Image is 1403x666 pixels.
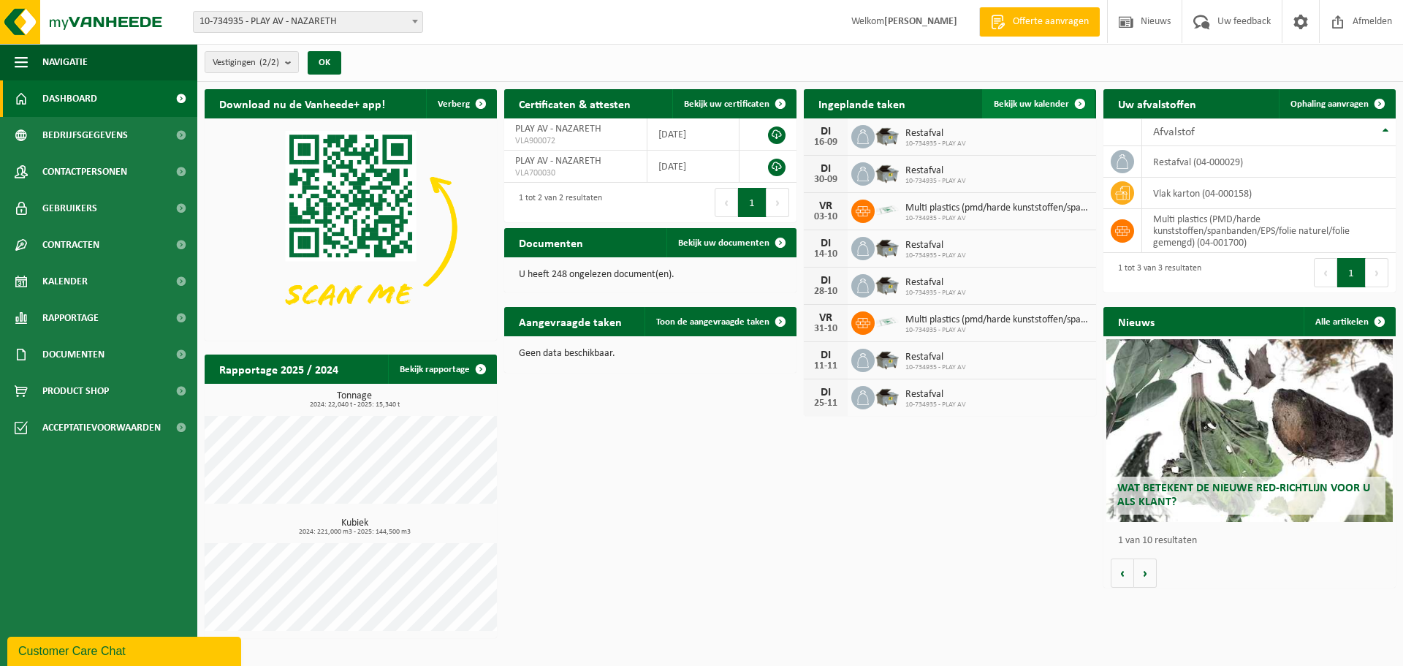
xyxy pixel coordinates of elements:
a: Wat betekent de nieuwe RED-richtlijn voor u als klant? [1106,339,1393,522]
a: Bekijk uw certificaten [672,89,795,118]
h3: Tonnage [212,391,497,409]
span: Dashboard [42,80,97,117]
h2: Aangevraagde taken [504,307,636,336]
a: Offerte aanvragen [979,7,1100,37]
span: Product Shop [42,373,109,409]
span: Multi plastics (pmd/harde kunststoffen/spanbanden/eps/folie naturel/folie gemeng... [905,203,1089,214]
a: Alle artikelen [1304,307,1394,336]
div: DI [811,163,840,175]
div: 1 tot 2 van 2 resultaten [512,186,602,219]
h3: Kubiek [212,518,497,536]
img: WB-5000-GAL-GY-01 [875,347,900,371]
span: Restafval [905,165,966,177]
td: [DATE] [647,151,740,183]
span: Contactpersonen [42,154,127,190]
button: OK [308,51,341,75]
img: Download de VHEPlus App [205,118,497,338]
span: Restafval [905,389,966,401]
span: Bedrijfsgegevens [42,117,128,154]
span: Restafval [905,240,966,251]
span: Contracten [42,227,99,263]
a: Ophaling aanvragen [1279,89,1394,118]
a: Bekijk rapportage [388,355,495,384]
span: 10-734935 - PLAY AV [905,401,966,409]
span: Restafval [905,128,966,140]
div: 25-11 [811,398,840,409]
span: 10-734935 - PLAY AV [905,326,1089,335]
div: DI [811,349,840,361]
p: 1 van 10 resultaten [1118,536,1388,546]
img: LP-SK-00500-LPE-16 [875,309,900,334]
span: Verberg [438,99,470,109]
td: [DATE] [647,118,740,151]
button: Vorige [1111,559,1134,588]
span: Afvalstof [1153,126,1195,138]
h2: Ingeplande taken [804,89,920,118]
h2: Uw afvalstoffen [1103,89,1211,118]
span: 10-734935 - PLAY AV [905,214,1089,223]
img: LP-SK-00500-LPE-16 [875,197,900,222]
span: Multi plastics (pmd/harde kunststoffen/spanbanden/eps/folie naturel/folie gemeng... [905,314,1089,326]
div: 30-09 [811,175,840,185]
button: 1 [738,188,767,217]
img: WB-5000-GAL-GY-01 [875,384,900,409]
span: 10-734935 - PLAY AV [905,289,966,298]
td: vlak karton (04-000158) [1142,178,1396,209]
span: Documenten [42,336,104,373]
div: 14-10 [811,249,840,260]
a: Toon de aangevraagde taken [645,307,795,336]
strong: [PERSON_NAME] [884,16,957,27]
span: Acceptatievoorwaarden [42,409,161,446]
span: 10-734935 - PLAY AV - NAZARETH [194,12,422,32]
span: Restafval [905,277,966,289]
div: DI [811,126,840,137]
div: DI [811,275,840,287]
span: 10-734935 - PLAY AV [905,177,966,186]
img: WB-5000-GAL-GY-01 [875,235,900,260]
span: Rapportage [42,300,99,336]
span: 10-734935 - PLAY AV - NAZARETH [193,11,423,33]
div: 1 tot 3 van 3 resultaten [1111,257,1201,289]
span: 10-734935 - PLAY AV [905,140,966,148]
button: Previous [715,188,738,217]
span: Ophaling aanvragen [1290,99,1369,109]
span: Bekijk uw documenten [678,238,769,248]
div: DI [811,387,840,398]
span: 10-734935 - PLAY AV [905,363,966,372]
button: Next [767,188,789,217]
td: restafval (04-000029) [1142,146,1396,178]
p: U heeft 248 ongelezen document(en). [519,270,782,280]
div: DI [811,238,840,249]
div: 31-10 [811,324,840,334]
a: Bekijk uw documenten [666,228,795,257]
img: WB-5000-GAL-GY-01 [875,123,900,148]
button: 1 [1337,258,1366,287]
span: PLAY AV - NAZARETH [515,124,601,135]
h2: Download nu de Vanheede+ app! [205,89,400,118]
a: Bekijk uw kalender [982,89,1095,118]
span: Gebruikers [42,190,97,227]
div: 11-11 [811,361,840,371]
span: Bekijk uw certificaten [684,99,769,109]
span: Offerte aanvragen [1009,15,1092,29]
button: Next [1366,258,1388,287]
h2: Nieuws [1103,307,1169,336]
div: 03-10 [811,212,840,222]
button: Verberg [426,89,495,118]
h2: Certificaten & attesten [504,89,645,118]
count: (2/2) [259,58,279,67]
span: Wat betekent de nieuwe RED-richtlijn voor u als klant? [1117,483,1370,508]
button: Volgende [1134,559,1157,588]
span: Bekijk uw kalender [994,99,1069,109]
button: Vestigingen(2/2) [205,51,299,73]
iframe: chat widget [7,634,244,666]
span: Restafval [905,352,966,363]
span: 2024: 22,040 t - 2025: 15,340 t [212,401,497,409]
span: Kalender [42,263,88,300]
div: VR [811,312,840,324]
h2: Rapportage 2025 / 2024 [205,355,353,383]
span: 10-734935 - PLAY AV [905,251,966,260]
img: WB-5000-GAL-GY-01 [875,160,900,185]
td: multi plastics (PMD/harde kunststoffen/spanbanden/EPS/folie naturel/folie gemengd) (04-001700) [1142,209,1396,253]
